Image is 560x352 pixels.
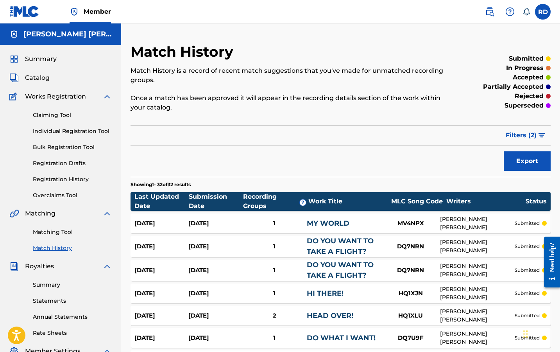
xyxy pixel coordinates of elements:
[440,215,515,232] div: [PERSON_NAME] [PERSON_NAME]
[242,219,307,228] div: 1
[515,243,540,250] p: submitted
[188,289,242,298] div: [DATE]
[25,73,50,83] span: Catalog
[440,285,515,302] div: [PERSON_NAME] [PERSON_NAME]
[33,281,112,289] a: Summary
[9,54,19,64] img: Summary
[189,192,243,211] div: Submission Date
[242,289,307,298] div: 1
[188,334,242,343] div: [DATE]
[242,311,307,320] div: 2
[515,220,540,227] p: submitted
[9,73,19,83] img: Catalog
[440,330,515,346] div: [PERSON_NAME] [PERSON_NAME]
[307,289,344,298] a: HI THERE!
[134,192,189,211] div: Last Updated Date
[134,311,188,320] div: [DATE]
[482,4,497,20] a: Public Search
[242,334,307,343] div: 1
[188,311,242,320] div: [DATE]
[242,242,307,251] div: 1
[134,289,188,298] div: [DATE]
[33,228,112,236] a: Matching Tool
[381,219,440,228] div: MV4NPX
[131,66,454,85] p: Match History is a record of recent match suggestions that you've made for unmatched recording gr...
[307,260,374,280] a: DO YOU WANT TO TAKE A FLIGHT?
[538,230,560,295] iframe: Resource Center
[521,314,560,352] iframe: Chat Widget
[33,143,112,151] a: Bulk Registration Tool
[505,101,544,110] p: superseded
[25,54,57,64] span: Summary
[102,209,112,218] img: expand
[308,197,388,206] div: Work Title
[9,209,19,218] img: Matching
[134,266,188,275] div: [DATE]
[33,297,112,305] a: Statements
[388,197,446,206] div: MLC Song Code
[33,191,112,199] a: Overclaims Tool
[70,7,79,16] img: Top Rightsholder
[501,126,551,145] button: Filters (2)
[300,199,306,206] span: ?
[515,312,540,319] p: submitted
[33,329,112,337] a: Rate Sheets
[535,4,551,20] div: User Menu
[307,334,376,342] a: DO WHAT I WANT!
[242,266,307,275] div: 1
[440,238,515,255] div: [PERSON_NAME] [PERSON_NAME]
[134,334,188,343] div: [DATE]
[539,133,545,138] img: filter
[513,73,544,82] p: accepted
[526,197,547,206] div: Status
[381,266,440,275] div: DQ7NRN
[9,262,19,271] img: Royalties
[440,307,515,324] div: [PERSON_NAME] [PERSON_NAME]
[506,63,544,73] p: in progress
[523,322,528,346] div: Drag
[381,334,440,343] div: DQ7U9F
[446,197,526,206] div: Writers
[9,73,50,83] a: CatalogCatalog
[483,82,544,92] p: partially accepted
[25,92,86,101] span: Works Registration
[84,7,111,16] span: Member
[307,237,374,256] a: DO YOU WANT TO TAKE A FLIGHT?
[9,54,57,64] a: SummarySummary
[502,4,518,20] div: Help
[33,175,112,183] a: Registration History
[506,131,537,140] span: Filters ( 2 )
[134,242,188,251] div: [DATE]
[9,30,19,39] img: Accounts
[33,127,112,135] a: Individual Registration Tool
[440,262,515,278] div: [PERSON_NAME] [PERSON_NAME]
[485,7,494,16] img: search
[188,219,242,228] div: [DATE]
[505,7,515,16] img: help
[33,244,112,252] a: Match History
[509,54,544,63] p: submitted
[307,219,349,228] a: MY WORLD
[33,111,112,119] a: Claiming Tool
[515,290,540,297] p: submitted
[33,159,112,167] a: Registration Drafts
[515,334,540,341] p: submitted
[381,311,440,320] div: HQ1XLU
[243,192,308,211] div: Recording Groups
[515,92,544,101] p: rejected
[188,266,242,275] div: [DATE]
[381,242,440,251] div: DQ7NRN
[102,92,112,101] img: expand
[504,151,551,171] button: Export
[522,8,530,16] div: Notifications
[33,313,112,321] a: Annual Statements
[381,289,440,298] div: HQ1XJN
[515,267,540,274] p: submitted
[188,242,242,251] div: [DATE]
[131,93,454,112] p: Once a match has been approved it will appear in the recording details section of the work within...
[131,43,237,61] h2: Match History
[131,181,191,188] p: Showing 1 - 32 of 32 results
